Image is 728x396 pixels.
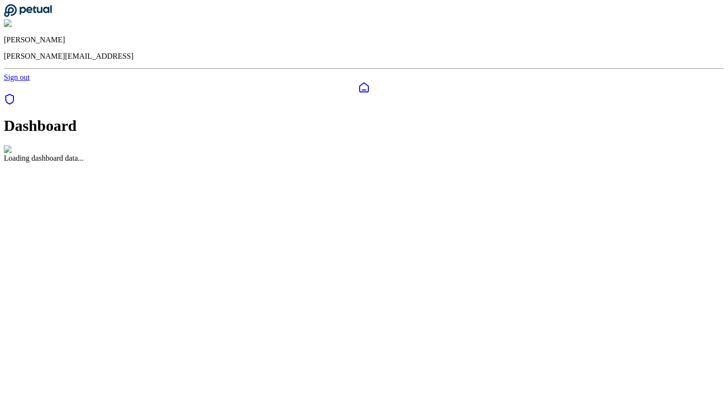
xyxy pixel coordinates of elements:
[4,36,724,44] p: [PERSON_NAME]
[4,145,28,154] img: Logo
[4,11,52,19] a: Go to Dashboard
[4,19,44,28] img: James Lee
[4,93,724,107] a: SOC
[4,82,724,93] a: Dashboard
[4,52,724,61] p: [PERSON_NAME][EMAIL_ADDRESS]
[4,73,30,81] a: Sign out
[4,154,724,163] div: Loading dashboard data...
[4,117,724,135] h1: Dashboard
